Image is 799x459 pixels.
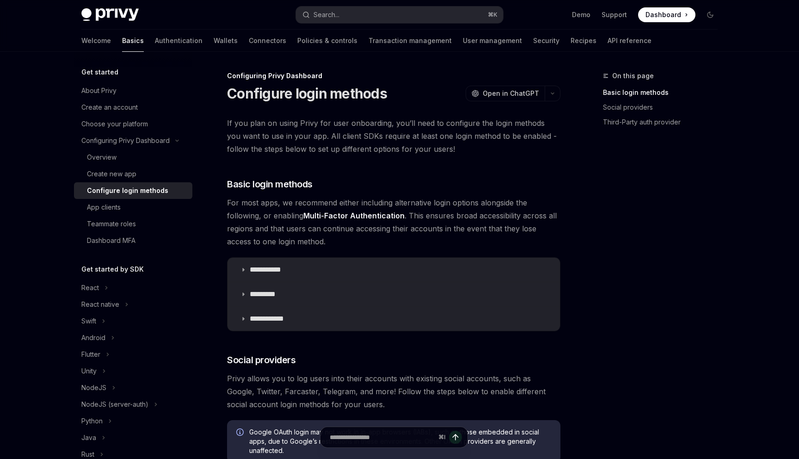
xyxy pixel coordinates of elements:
a: Third-Party auth provider [603,115,725,130]
div: Java [81,432,96,443]
div: Choose your platform [81,118,148,130]
a: Configure login methods [74,182,192,199]
a: App clients [74,199,192,216]
span: Open in ChatGPT [483,89,539,98]
div: Configuring Privy Dashboard [227,71,560,81]
a: API reference [608,30,651,52]
a: Social providers [603,100,725,115]
span: Privy allows you to log users into their accounts with existing social accounts, such as Google, ... [227,372,560,411]
a: About Privy [74,82,192,99]
span: For most apps, we recommend either including alternative login options alongside the following, o... [227,196,560,248]
div: Unity [81,366,97,377]
a: Recipes [571,30,596,52]
a: Transaction management [369,30,452,52]
button: Toggle Python section [74,413,192,429]
a: Connectors [249,30,286,52]
h5: Get started by SDK [81,264,144,275]
a: Dashboard [638,7,695,22]
a: Wallets [214,30,238,52]
button: Open in ChatGPT [466,86,545,101]
button: Send message [449,431,462,444]
a: Authentication [155,30,203,52]
a: Teammate roles [74,216,192,232]
input: Ask a question... [330,427,435,447]
button: Toggle NodeJS (server-auth) section [74,396,192,413]
div: Dashboard MFA [87,235,135,246]
div: React [81,282,99,293]
a: User management [463,30,522,52]
a: Multi-Factor Authentication [303,211,405,221]
div: Swift [81,316,96,327]
div: Teammate roles [87,218,136,229]
a: Basic login methods [603,85,725,100]
div: Create new app [87,168,136,180]
a: Demo [572,10,590,19]
h1: Configure login methods [227,85,387,102]
span: ⌘ K [488,11,498,19]
h5: Get started [81,67,118,78]
div: React native [81,299,119,310]
a: Dashboard MFA [74,232,192,249]
div: NodeJS (server-auth) [81,399,148,410]
a: Support [602,10,627,19]
button: Toggle dark mode [703,7,718,22]
div: Configuring Privy Dashboard [81,135,170,146]
div: Android [81,332,105,343]
a: Security [533,30,559,52]
span: Basic login methods [227,178,313,191]
span: On this page [612,70,654,81]
button: Toggle React native section [74,296,192,313]
div: Flutter [81,349,100,360]
button: Toggle Swift section [74,313,192,329]
a: Basics [122,30,144,52]
a: Create new app [74,166,192,182]
div: Search... [313,9,339,20]
div: Create an account [81,102,138,113]
button: Toggle React section [74,279,192,296]
div: Configure login methods [87,185,168,196]
div: Python [81,416,103,427]
button: Toggle NodeJS section [74,379,192,396]
a: Overview [74,149,192,166]
button: Toggle Flutter section [74,346,192,363]
a: Policies & controls [297,30,357,52]
button: Toggle Unity section [74,363,192,379]
a: Create an account [74,99,192,116]
span: Social providers [227,354,295,366]
button: Toggle Configuring Privy Dashboard section [74,132,192,149]
span: If you plan on using Privy for user onboarding, you’ll need to configure the login methods you wa... [227,117,560,155]
button: Toggle Java section [74,429,192,446]
div: Overview [87,152,117,163]
a: Choose your platform [74,116,192,132]
button: Toggle Android section [74,329,192,346]
div: NodeJS [81,382,106,393]
span: Dashboard [645,10,681,19]
a: Welcome [81,30,111,52]
div: App clients [87,202,121,213]
div: About Privy [81,85,117,96]
button: Open search [296,6,503,23]
img: dark logo [81,8,139,21]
